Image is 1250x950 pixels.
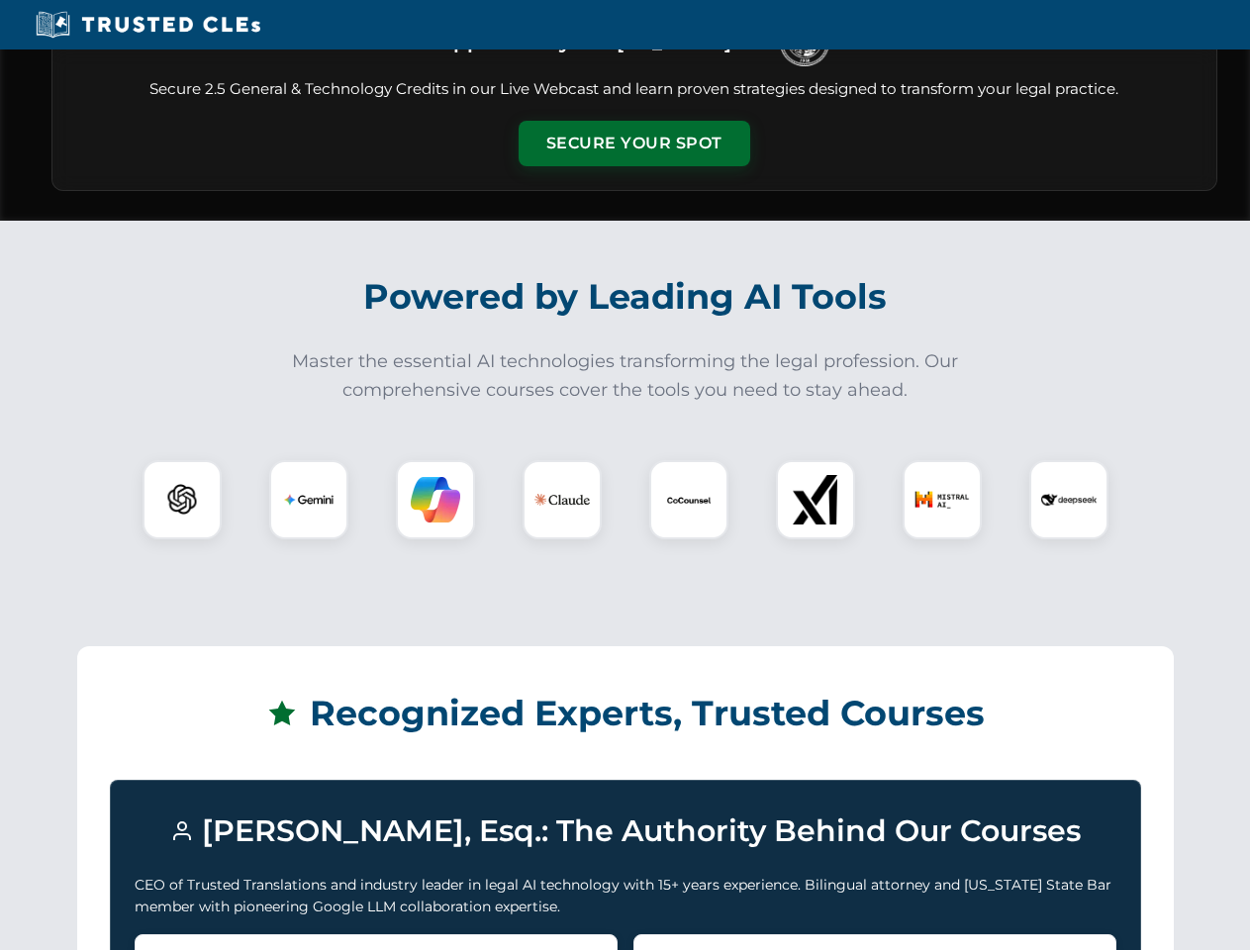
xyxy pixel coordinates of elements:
[135,874,1116,918] p: CEO of Trusted Translations and industry leader in legal AI technology with 15+ years experience....
[411,475,460,524] img: Copilot Logo
[135,805,1116,858] h3: [PERSON_NAME], Esq.: The Authority Behind Our Courses
[143,460,222,539] div: ChatGPT
[284,475,334,524] img: Gemini Logo
[519,121,750,166] button: Secure Your Spot
[77,262,1174,332] h2: Powered by Leading AI Tools
[791,475,840,524] img: xAI Logo
[153,471,211,528] img: ChatGPT Logo
[76,78,1193,101] p: Secure 2.5 General & Technology Credits in our Live Webcast and learn proven strategies designed ...
[110,679,1141,748] h2: Recognized Experts, Trusted Courses
[649,460,728,539] div: CoCounsel
[523,460,602,539] div: Claude
[1029,460,1108,539] div: DeepSeek
[776,460,855,539] div: xAI
[396,460,475,539] div: Copilot
[914,472,970,527] img: Mistral AI Logo
[664,475,714,524] img: CoCounsel Logo
[534,472,590,527] img: Claude Logo
[30,10,266,40] img: Trusted CLEs
[1041,472,1097,527] img: DeepSeek Logo
[903,460,982,539] div: Mistral AI
[279,347,972,405] p: Master the essential AI technologies transforming the legal profession. Our comprehensive courses...
[269,460,348,539] div: Gemini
